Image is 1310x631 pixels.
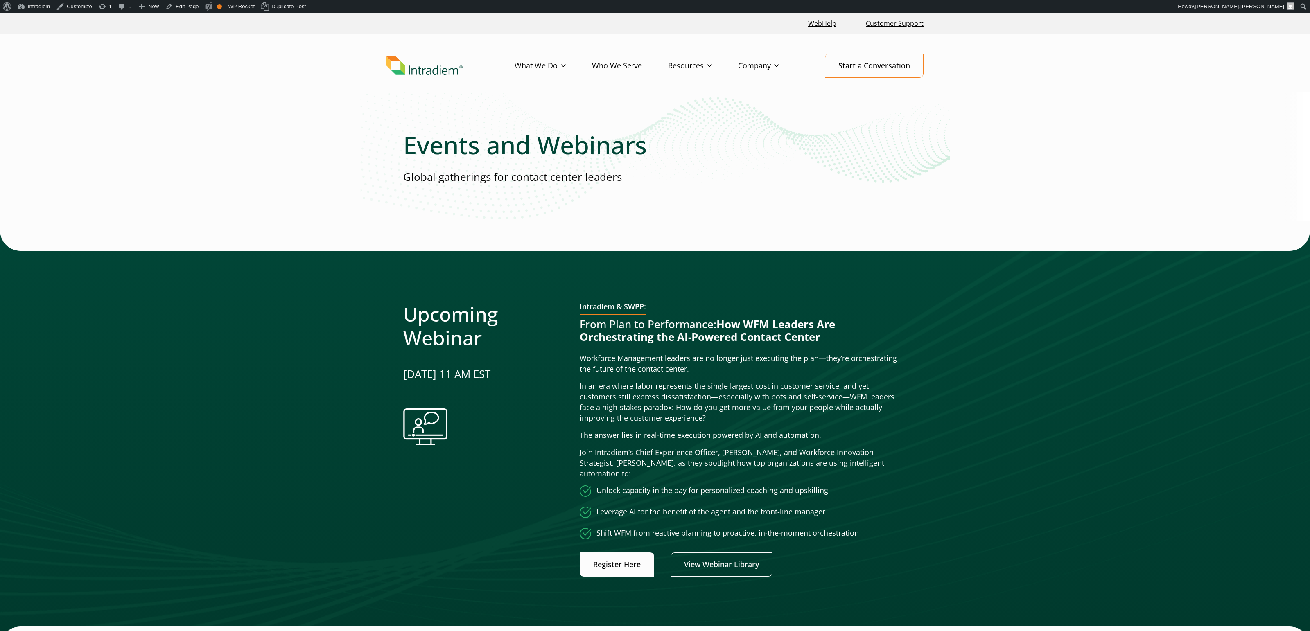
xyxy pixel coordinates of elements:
[805,15,840,32] a: Link opens in a new window
[403,367,567,382] p: [DATE] 11 AM EST
[580,485,907,497] li: Unlock capacity in the day for personalized coaching and upskilling
[403,130,907,160] h1: Events and Webinars
[738,54,805,78] a: Company
[580,318,907,343] h3: From Plan to Performance:
[580,302,646,315] h3: Intradiem & SWPP:
[580,447,907,479] p: Join Intradiem’s Chief Experience Officer, [PERSON_NAME], and Workforce Innovation Strategist, [P...
[403,169,907,185] p: Global gatherings for contact center leaders
[386,56,463,75] img: Intradiem
[671,552,772,577] a: Link opens in a new window
[403,302,567,349] h2: Upcoming Webinar
[1195,3,1284,9] span: [PERSON_NAME].[PERSON_NAME]
[515,54,592,78] a: What We Do
[580,507,907,518] li: Leverage AI for the benefit of the agent and the front-line manager
[217,4,222,9] div: OK
[580,552,654,577] a: Link opens in a new window
[863,15,927,32] a: Customer Support
[592,54,668,78] a: Who We Serve
[580,528,907,539] li: Shift WFM from reactive planning to proactive, in-the-moment orchestration
[580,381,907,424] p: In an era where labor represents the single largest cost in customer service, and yet customers s...
[668,54,738,78] a: Resources
[580,317,835,344] strong: How WFM Leaders Are Orchestrating the AI-Powered Contact Center
[580,353,907,374] p: Workforce Management leaders are no longer just executing the plan—they’re orchestrating the futu...
[825,54,924,78] a: Start a Conversation
[580,430,907,441] p: The answer lies in real-time execution powered by AI and automation.
[386,56,515,75] a: Link to homepage of Intradiem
